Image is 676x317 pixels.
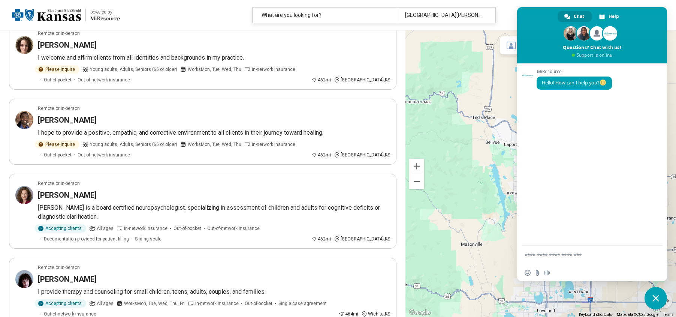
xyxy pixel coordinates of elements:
textarea: Compose your message... [525,246,645,264]
div: powered by [90,9,120,15]
span: Sliding scale [135,236,162,242]
div: Accepting clients [35,299,86,308]
span: Audio message [544,270,550,276]
span: In-network insurance [124,225,168,232]
span: Works Mon, Tue, Wed, Thu [188,141,241,148]
span: Hello! How can I help you? [542,80,607,86]
a: Help [592,11,627,22]
span: Out-of-network insurance [78,152,130,158]
span: Send a file [534,270,540,276]
span: All ages [97,225,114,232]
div: Please inquire [35,140,79,149]
div: 462 mi [311,77,331,83]
p: [PERSON_NAME] is a board certified neuropsychologist, specializing in assessment of children and ... [38,203,390,221]
a: Terms [663,312,674,317]
a: Close chat [645,287,667,309]
p: I hope to provide a positive, empathic, and corrective environment to all clients in their journe... [38,128,390,137]
div: 462 mi [311,152,331,158]
span: Help [609,11,619,22]
div: 462 mi [311,236,331,242]
span: Single case agreement [278,300,327,307]
span: Map data ©2025 Google [617,312,658,317]
button: Zoom out [409,174,424,189]
div: Please inquire [35,65,79,74]
span: Out-of-pocket [44,152,72,158]
span: Young adults, Adults, Seniors (65 or older) [90,66,177,73]
span: Documentation provided for patient filling [44,236,129,242]
span: MiResource [537,69,612,74]
span: Works Mon, Tue, Wed, Thu [188,66,241,73]
span: Out-of-pocket [44,77,72,83]
p: Remote or In-person [38,30,80,37]
span: Works Mon, Tue, Wed, Thu, Fri [124,300,185,307]
span: Out-of-network insurance [78,77,130,83]
h3: [PERSON_NAME] [38,40,97,50]
div: [GEOGRAPHIC_DATA] , KS [334,152,390,158]
span: Chat [574,11,584,22]
span: Out-of-pocket [173,225,201,232]
div: Accepting clients [35,224,86,233]
a: Chat [558,11,592,22]
span: Out-of-pocket [245,300,272,307]
p: Remote or In-person [38,105,80,112]
span: In-network insurance [252,141,295,148]
div: What are you looking for? [253,8,396,23]
h3: [PERSON_NAME] [38,115,97,125]
div: 1 remote only provider [500,36,582,54]
p: Remote or In-person [38,180,80,187]
span: Young adults, Adults, Seniors (65 or older) [90,141,177,148]
button: Zoom in [409,159,424,174]
p: I welcome and affirm clients from all identities and backgrounds in my practice. [38,53,390,62]
span: In-network insurance [252,66,295,73]
p: Remote or In-person [38,264,80,271]
h3: [PERSON_NAME] [38,190,97,200]
div: [GEOGRAPHIC_DATA][PERSON_NAME], [GEOGRAPHIC_DATA] [396,8,491,23]
span: Out-of-network insurance [207,225,260,232]
p: I provide therapy and counseling for small children, teens, adults, couples, and families. [38,287,390,296]
div: [GEOGRAPHIC_DATA] , KS [334,236,390,242]
img: Blue Cross Blue Shield Kansas [12,6,81,24]
h3: [PERSON_NAME] [38,274,97,284]
a: Blue Cross Blue Shield Kansaspowered by [12,6,120,24]
span: Insert an emoji [525,270,531,276]
span: In-network insurance [195,300,239,307]
span: All ages [97,300,114,307]
div: [GEOGRAPHIC_DATA] , KS [334,77,390,83]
